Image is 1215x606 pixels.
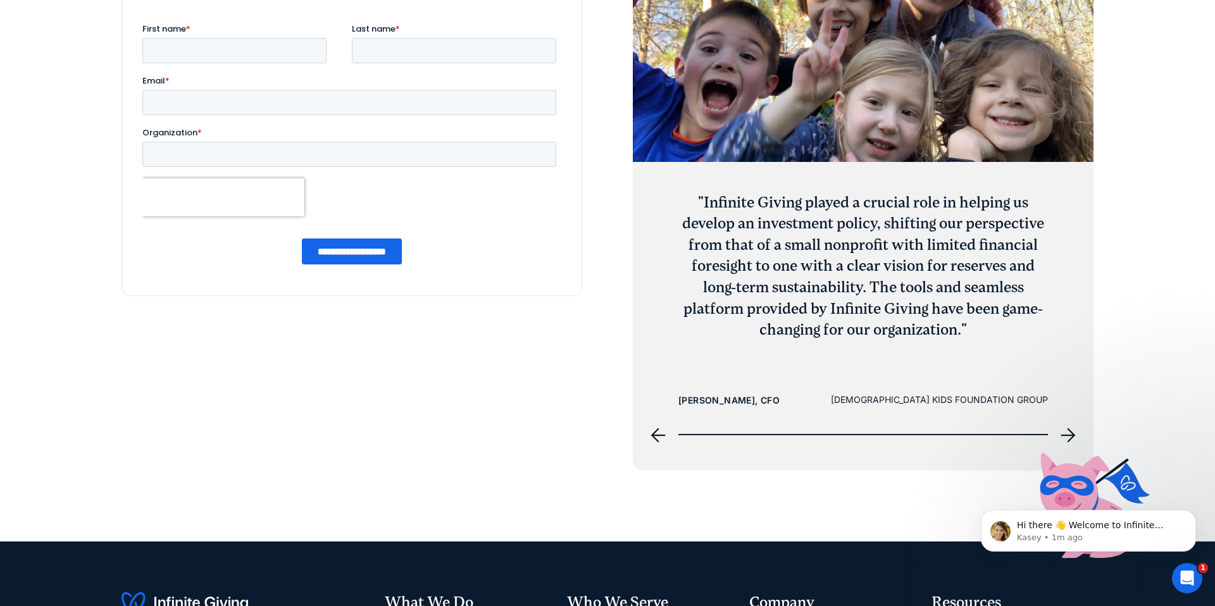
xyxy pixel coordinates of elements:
[962,483,1215,572] iframe: Intercom notifications message
[678,192,1048,341] h3: "Infinite Giving played a crucial role in helping us develop an investment policy, shifting our p...
[142,23,561,275] iframe: Form 0
[643,420,673,450] div: previous slide
[1172,563,1202,593] iframe: Intercom live chat
[678,393,780,408] div: [PERSON_NAME], CFO
[1198,563,1208,573] span: 1
[831,392,1048,407] div: [DEMOGRAPHIC_DATA] Kids Foundation Group
[1053,420,1083,450] div: next slide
